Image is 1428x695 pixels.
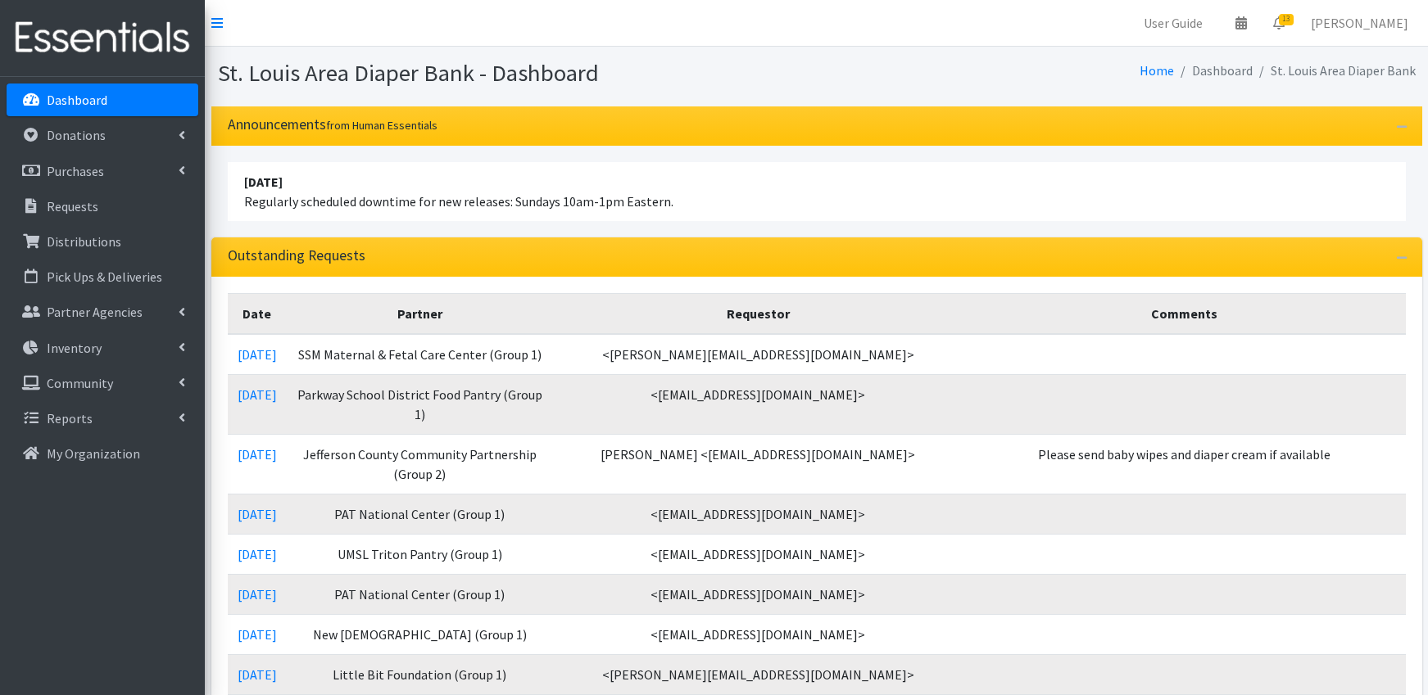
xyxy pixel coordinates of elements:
[287,293,554,334] th: Partner
[228,162,1406,221] li: Regularly scheduled downtime for new releases: Sundays 10am-1pm Eastern.
[47,340,102,356] p: Inventory
[7,367,198,399] a: Community
[553,334,963,375] td: <[PERSON_NAME][EMAIL_ADDRESS][DOMAIN_NAME]>
[238,346,277,363] a: [DATE]
[244,174,283,190] strong: [DATE]
[287,614,554,654] td: New [DEMOGRAPHIC_DATA] (Group 1)
[7,260,198,293] a: Pick Ups & Deliveries
[238,586,277,602] a: [DATE]
[238,546,277,562] a: [DATE]
[7,155,198,187] a: Purchases
[1260,7,1298,39] a: 13
[47,304,143,320] p: Partner Agencies
[553,494,963,534] td: <[EMAIL_ADDRESS][DOMAIN_NAME]>
[1279,14,1294,25] span: 13
[963,434,1406,494] td: Please send baby wipes and diaper cream if available
[1253,59,1416,83] li: St. Louis Area Diaper Bank
[553,614,963,654] td: <[EMAIL_ADDRESS][DOMAIN_NAME]>
[47,127,106,143] p: Donations
[7,332,198,364] a: Inventory
[238,666,277,683] a: [DATE]
[47,410,93,426] p: Reports
[7,296,198,328] a: Partner Agencies
[7,83,198,116] a: Dashboard
[1174,59,1253,83] li: Dashboard
[287,434,554,494] td: Jefferson County Community Partnership (Group 2)
[287,574,554,614] td: PAT National Center (Group 1)
[47,445,140,462] p: My Organization
[238,626,277,643] a: [DATE]
[553,654,963,694] td: <[PERSON_NAME][EMAIL_ADDRESS][DOMAIN_NAME]>
[47,233,121,250] p: Distributions
[47,198,98,214] p: Requests
[47,92,107,108] p: Dashboard
[7,119,198,151] a: Donations
[287,654,554,694] td: Little Bit Foundation (Group 1)
[553,574,963,614] td: <[EMAIL_ADDRESS][DOMAIN_NAME]>
[7,402,198,435] a: Reports
[553,374,963,434] td: <[EMAIL_ADDRESS][DOMAIN_NAME]>
[287,374,554,434] td: Parkway School District Food Pantry (Group 1)
[47,375,113,391] p: Community
[7,437,198,470] a: My Organization
[963,293,1406,334] th: Comments
[238,506,277,522] a: [DATE]
[287,534,554,574] td: UMSL Triton Pantry (Group 1)
[287,494,554,534] td: PAT National Center (Group 1)
[228,116,437,133] h3: Announcements
[7,190,198,223] a: Requests
[553,534,963,574] td: <[EMAIL_ADDRESS][DOMAIN_NAME]>
[218,59,811,88] h1: St. Louis Area Diaper Bank - Dashboard
[1298,7,1421,39] a: [PERSON_NAME]
[228,247,365,264] h3: Outstanding Requests
[326,118,437,133] small: from Human Essentials
[553,434,963,494] td: [PERSON_NAME] <[EMAIL_ADDRESS][DOMAIN_NAME]>
[1140,62,1174,79] a: Home
[7,225,198,258] a: Distributions
[287,334,554,375] td: SSM Maternal & Fetal Care Center (Group 1)
[238,386,277,403] a: [DATE]
[7,11,198,65] img: HumanEssentials
[1131,7,1216,39] a: User Guide
[47,269,162,285] p: Pick Ups & Deliveries
[47,163,104,179] p: Purchases
[238,446,277,463] a: [DATE]
[553,293,963,334] th: Requestor
[228,293,287,334] th: Date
